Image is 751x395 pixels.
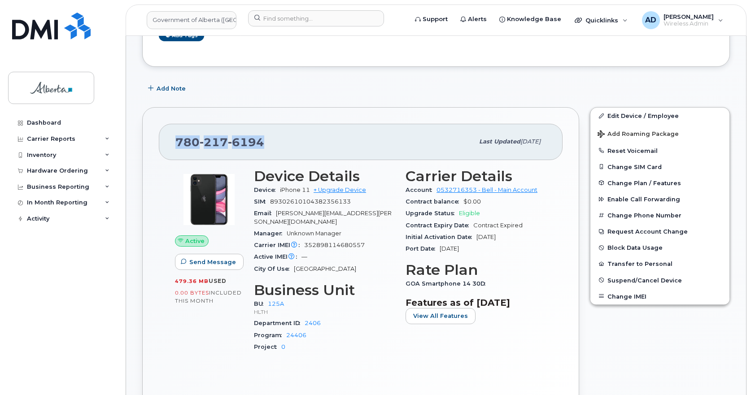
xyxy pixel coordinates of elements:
[406,297,546,308] h3: Features as of [DATE]
[440,245,459,252] span: [DATE]
[590,124,729,143] button: Add Roaming Package
[607,196,680,203] span: Enable Call Forwarding
[254,242,304,248] span: Carrier IMEI
[507,15,561,24] span: Knowledge Base
[590,159,729,175] button: Change SIM Card
[590,207,729,223] button: Change Phone Number
[254,320,305,326] span: Department ID
[185,237,205,245] span: Active
[409,10,454,28] a: Support
[459,210,480,217] span: Eligible
[254,230,287,237] span: Manager
[175,290,209,296] span: 0.00 Bytes
[590,256,729,272] button: Transfer to Personal
[157,84,186,93] span: Add Note
[406,168,546,184] h3: Carrier Details
[493,10,568,28] a: Knowledge Base
[147,11,236,29] a: Government of Alberta (GOA)
[406,234,476,240] span: Initial Activation Date
[254,332,286,339] span: Program
[406,245,440,252] span: Port Date
[175,135,264,149] span: 780
[301,253,307,260] span: —
[590,288,729,304] button: Change IMEI
[254,282,395,298] h3: Business Unit
[568,11,634,29] div: Quicklinks
[598,130,679,139] span: Add Roaming Package
[175,254,244,270] button: Send Message
[590,143,729,159] button: Reset Voicemail
[520,138,541,145] span: [DATE]
[281,343,285,350] a: 0
[413,312,468,320] span: View All Features
[585,17,618,24] span: Quicklinks
[209,278,227,284] span: used
[254,168,395,184] h3: Device Details
[189,258,236,266] span: Send Message
[254,198,270,205] span: SIM
[254,210,276,217] span: Email
[406,222,473,229] span: Contract Expiry Date
[476,234,496,240] span: [DATE]
[590,191,729,207] button: Enable Call Forwarding
[294,265,356,272] span: [GEOGRAPHIC_DATA]
[286,332,306,339] a: 24406
[304,242,365,248] span: 352898114680557
[314,187,366,193] a: + Upgrade Device
[590,223,729,239] button: Request Account Change
[248,10,384,26] input: Find something...
[182,173,236,226] img: iPhone_11.jpg
[590,272,729,288] button: Suspend/Cancel Device
[254,300,268,307] span: BU
[175,278,209,284] span: 479.36 MB
[228,135,264,149] span: 6194
[287,230,341,237] span: Unknown Manager
[280,187,310,193] span: iPhone 11
[664,13,714,20] span: [PERSON_NAME]
[607,179,681,186] span: Change Plan / Features
[454,10,493,28] a: Alerts
[254,308,395,316] p: HLTH
[590,239,729,256] button: Block Data Usage
[142,80,193,96] button: Add Note
[479,138,520,145] span: Last updated
[664,20,714,27] span: Wireless Admin
[590,108,729,124] a: Edit Device / Employee
[406,280,490,287] span: GOA Smartphone 14 30D
[254,253,301,260] span: Active IMEI
[268,300,284,307] a: 125A
[406,198,463,205] span: Contract balance
[645,15,656,26] span: AD
[270,198,351,205] span: 89302610104382356133
[607,277,682,283] span: Suspend/Cancel Device
[200,135,228,149] span: 217
[406,187,437,193] span: Account
[305,320,321,326] a: 2406
[423,15,448,24] span: Support
[254,343,281,350] span: Project
[254,265,294,272] span: City Of Use
[175,289,242,304] span: included this month
[636,11,729,29] div: Arunajith Daylath
[590,175,729,191] button: Change Plan / Features
[473,222,523,229] span: Contract Expired
[254,210,392,225] span: [PERSON_NAME][EMAIL_ADDRESS][PERSON_NAME][DOMAIN_NAME]
[406,262,546,278] h3: Rate Plan
[468,15,487,24] span: Alerts
[406,308,476,324] button: View All Features
[463,198,481,205] span: $0.00
[437,187,537,193] a: 0532716353 - Bell - Main Account
[406,210,459,217] span: Upgrade Status
[254,187,280,193] span: Device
